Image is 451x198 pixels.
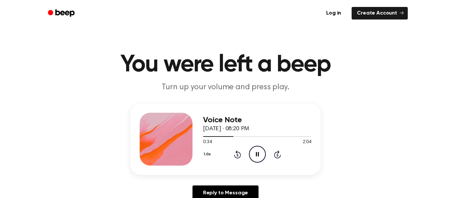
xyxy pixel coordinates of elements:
a: Create Account [352,7,408,20]
h1: You were left a beep [56,53,395,77]
span: 0:34 [203,139,212,146]
a: Log in [320,6,348,21]
span: [DATE] · 08:20 PM [203,126,249,132]
h3: Voice Note [203,116,311,125]
span: 2:04 [303,139,311,146]
button: 1.0x [203,149,213,160]
p: Turn up your volume and press play. [99,82,352,93]
a: Beep [43,7,81,20]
